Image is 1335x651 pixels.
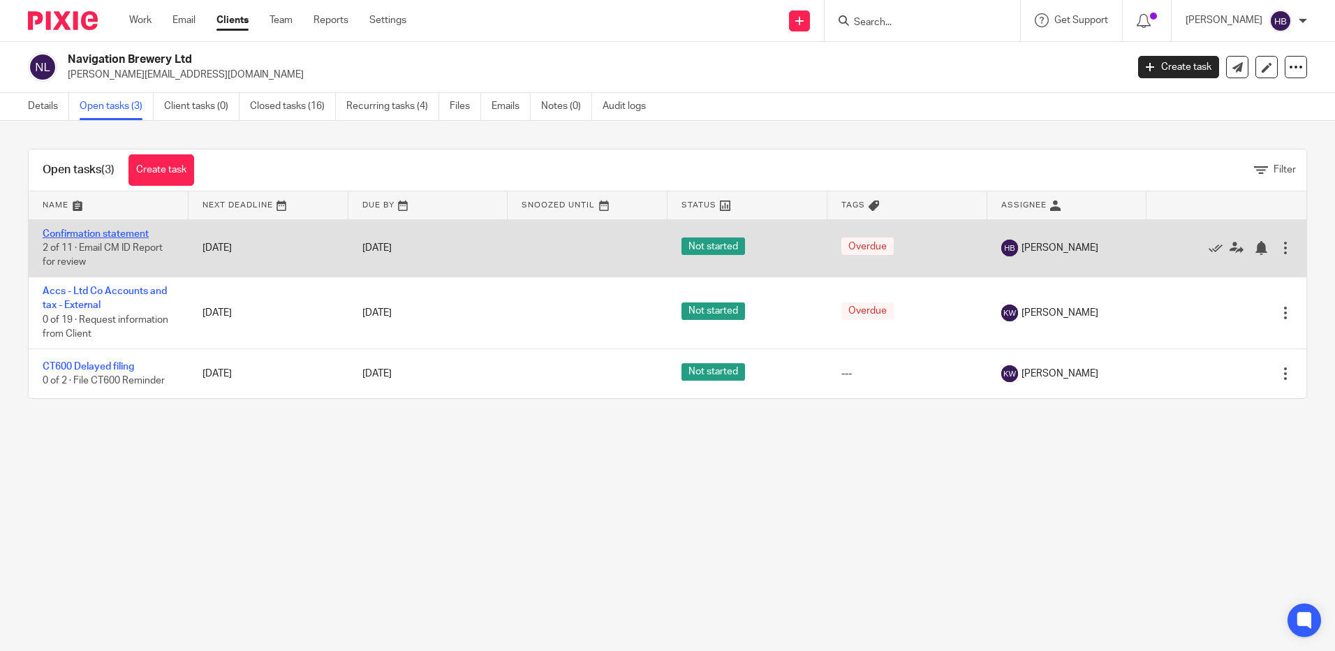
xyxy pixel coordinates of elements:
p: [PERSON_NAME] [1186,13,1262,27]
a: Notes (0) [541,93,592,120]
span: Not started [681,363,745,381]
span: Tags [841,201,865,209]
img: Pixie [28,11,98,30]
span: Get Support [1054,15,1108,25]
span: [DATE] [362,369,392,379]
td: [DATE] [189,349,348,398]
img: svg%3E [28,52,57,82]
span: [DATE] [362,243,392,253]
img: svg%3E [1001,240,1018,256]
a: Create task [1138,56,1219,78]
td: [DATE] [189,219,348,277]
span: Filter [1274,165,1296,175]
span: Status [681,201,716,209]
img: svg%3E [1269,10,1292,32]
span: (3) [101,164,115,175]
span: [PERSON_NAME] [1021,306,1098,320]
a: Settings [369,13,406,27]
a: Audit logs [603,93,656,120]
td: [DATE] [189,277,348,349]
img: svg%3E [1001,365,1018,382]
a: Recurring tasks (4) [346,93,439,120]
a: Work [129,13,152,27]
span: Not started [681,302,745,320]
a: Details [28,93,69,120]
a: Confirmation statement [43,229,149,239]
img: svg%3E [1001,305,1018,321]
h1: Open tasks [43,163,115,177]
span: Overdue [841,237,894,255]
span: Snoozed Until [522,201,595,209]
a: Clients [216,13,249,27]
a: Create task [128,154,194,186]
a: Reports [314,13,348,27]
span: Not started [681,237,745,255]
div: --- [841,367,973,381]
h2: Navigation Brewery Ltd [68,52,907,67]
span: 0 of 19 · Request information from Client [43,315,168,339]
a: Mark as done [1209,241,1230,255]
span: [PERSON_NAME] [1021,241,1098,255]
a: Email [172,13,196,27]
span: 2 of 11 · Email CM ID Report for review [43,243,163,268]
a: Closed tasks (16) [250,93,336,120]
span: [PERSON_NAME] [1021,367,1098,381]
span: 0 of 2 · File CT600 Reminder [43,376,165,386]
span: Overdue [841,302,894,320]
a: Emails [492,93,531,120]
a: Files [450,93,481,120]
input: Search [853,17,978,29]
a: Open tasks (3) [80,93,154,120]
p: [PERSON_NAME][EMAIL_ADDRESS][DOMAIN_NAME] [68,68,1117,82]
a: CT600 Delayed filing [43,362,134,372]
a: Accs - Ltd Co Accounts and tax - External [43,286,167,310]
span: [DATE] [362,308,392,318]
a: Team [270,13,293,27]
a: Client tasks (0) [164,93,239,120]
